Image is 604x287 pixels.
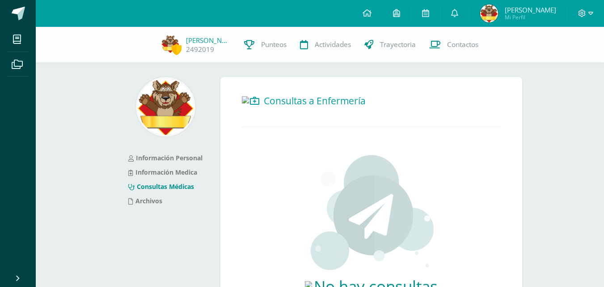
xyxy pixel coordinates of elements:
span: Mi Perfil [505,13,556,21]
span: Consultas a Enfermería [264,94,366,107]
a: Consultas Médicas [128,182,194,191]
a: 2492019 [186,45,214,54]
span: Punteos [261,40,287,49]
a: Contactos [422,27,485,63]
span: Trayectoria [380,40,416,49]
a: Trayectoria [358,27,422,63]
a: Información Personal [128,154,203,162]
span: Actividades [315,40,351,49]
a: [PERSON_NAME] [186,36,231,45]
a: Punteos [237,27,293,63]
img: 55cd4609078b6f5449d0df1f1668bde8.png [161,35,179,53]
img: bow.png [242,96,249,103]
img: 55cd4609078b6f5449d0df1f1668bde8.png [480,4,498,22]
img: 1713d9c2166a4aebdfd52a292557f65f.png [138,79,194,135]
span: [PERSON_NAME] [505,5,556,14]
a: Actividades [293,27,358,63]
a: Información Medica [128,168,197,176]
span: Contactos [447,40,478,49]
img: activities.png [308,154,435,270]
a: Archivos [128,197,162,205]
